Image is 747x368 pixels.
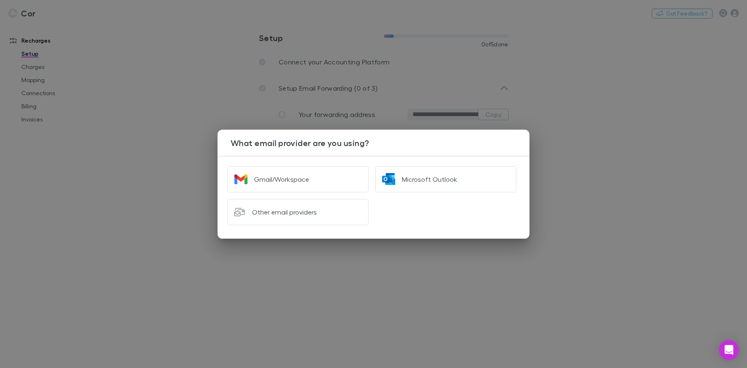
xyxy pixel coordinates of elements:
[382,173,395,186] img: Microsoft Outlook's Logo
[719,340,739,360] div: Open Intercom Messenger
[252,208,317,216] div: Other email providers
[227,166,369,192] button: Gmail/Workspace
[254,175,309,183] div: Gmail/Workspace
[375,166,516,192] button: Microsoft Outlook
[227,199,369,225] button: Other email providers
[234,173,247,186] img: Gmail/Workspace's Logo
[231,138,529,148] h3: What email provider are you using?
[402,175,457,183] div: Microsoft Outlook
